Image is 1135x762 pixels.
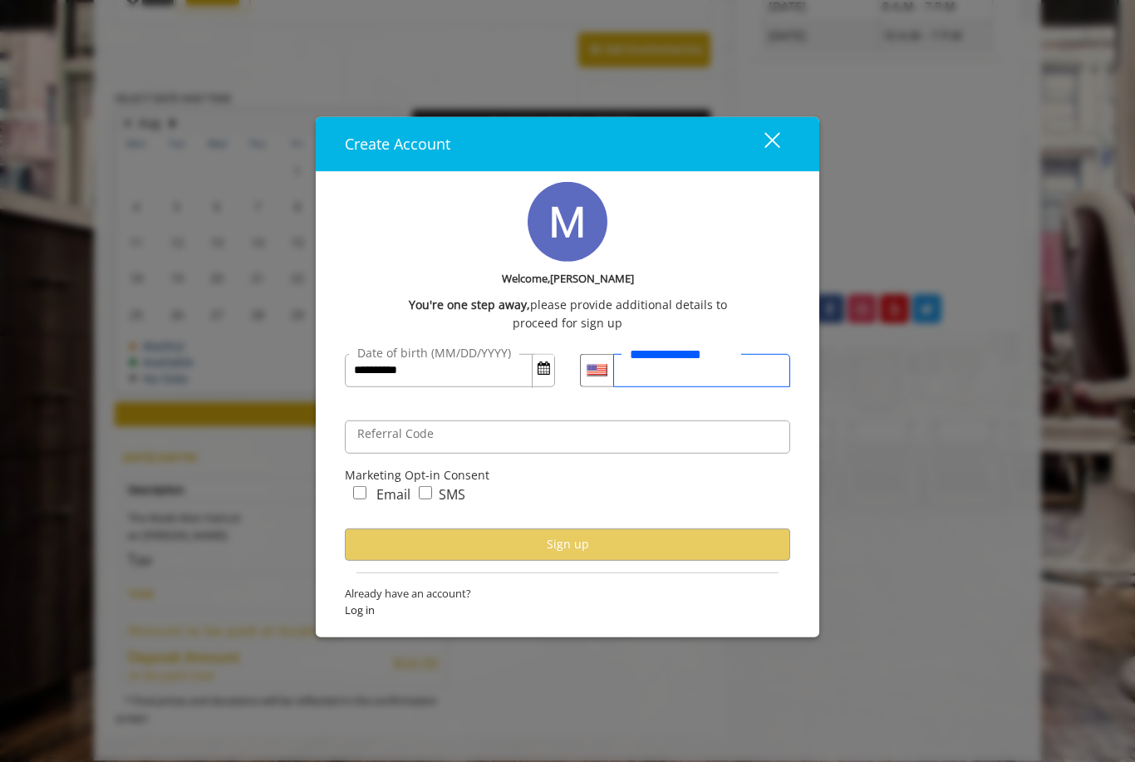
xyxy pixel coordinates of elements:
button: Open Calendar [533,355,554,383]
label: Referral Code [349,424,442,442]
input: marketing_email_concern [353,486,366,499]
input: ReferralCode [345,420,790,453]
div: please provide additional details to [345,296,790,314]
label: Date of birth (MM/DD/YYYY) [349,343,519,361]
div: close dialog [745,131,779,156]
b: You're one step away, [409,296,530,314]
input: marketing_sms_concern [419,486,432,499]
img: profile-pic [528,182,607,262]
button: close dialog [734,127,790,161]
input: DateOfBirth [345,353,555,386]
b: Welcome,[PERSON_NAME] [502,270,634,288]
div: Country [580,353,613,386]
div: proceed for sign up [345,314,790,332]
span: Already have an account? [345,584,790,602]
span: Log in [345,602,790,619]
label: Email [376,484,410,506]
label: SMS [439,484,465,506]
button: Sign up [345,528,790,560]
span: Create Account [345,134,450,154]
div: Marketing Opt-in Consent [345,465,790,484]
